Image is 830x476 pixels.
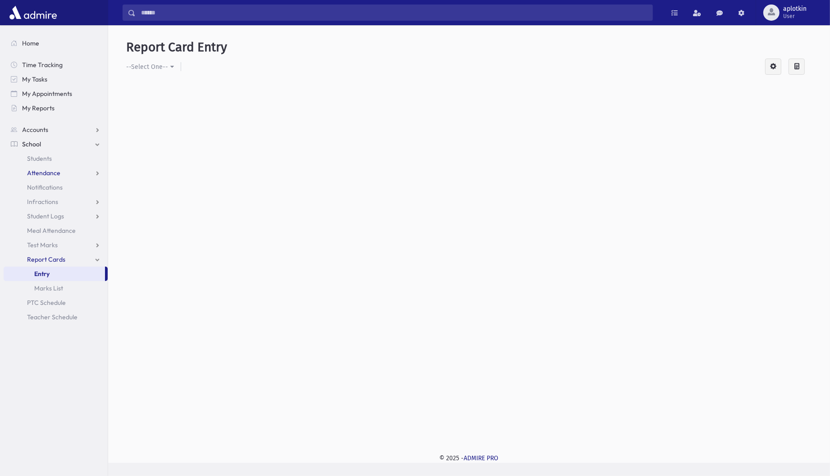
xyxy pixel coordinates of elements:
input: Search [136,5,652,21]
span: Accounts [22,126,48,134]
span: Marks List [34,284,63,292]
span: User [783,13,807,20]
span: Attendance [27,169,60,177]
a: Test Marks [4,238,108,252]
a: Students [4,151,108,166]
span: Student Logs [27,212,64,220]
span: Time Tracking [22,61,63,69]
a: My Appointments [4,86,108,101]
a: Infractions [4,195,108,209]
span: PTC Schedule [27,299,66,307]
a: Attendance [4,166,108,180]
span: Infractions [27,198,58,206]
a: Entry [4,267,105,281]
a: Teacher Schedule [4,310,108,324]
a: Home [4,36,108,50]
a: Accounts [4,122,108,137]
div: © 2025 - [123,453,816,463]
a: My Tasks [4,72,108,86]
span: Teacher Schedule [27,313,78,321]
a: ADMIRE PRO [464,454,499,462]
a: Time Tracking [4,58,108,72]
a: Marks List [4,281,108,295]
div: Configure [765,59,781,75]
a: PTC Schedule [4,295,108,310]
span: Home [22,39,39,47]
a: Report Cards [4,252,108,267]
span: My Appointments [22,90,72,98]
button: --Select One-- [126,59,181,75]
span: aplotkin [783,5,807,13]
a: My Reports [4,101,108,115]
div: Calculate Averages [789,59,805,75]
span: My Tasks [22,75,47,83]
span: Report Cards [27,255,65,263]
a: Student Logs [4,209,108,223]
span: Meal Attendance [27,227,76,235]
div: --Select One-- [126,62,168,72]
a: Meal Attendance [4,223,108,238]
h5: Report Card Entry [126,40,812,55]
span: Notifications [27,183,63,191]
span: School [22,140,41,148]
span: My Reports [22,104,55,112]
a: Notifications [4,180,108,195]
img: AdmirePro [7,4,59,22]
span: Students [27,154,52,163]
span: Test Marks [27,241,58,249]
span: Entry [34,270,50,278]
a: School [4,137,108,151]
